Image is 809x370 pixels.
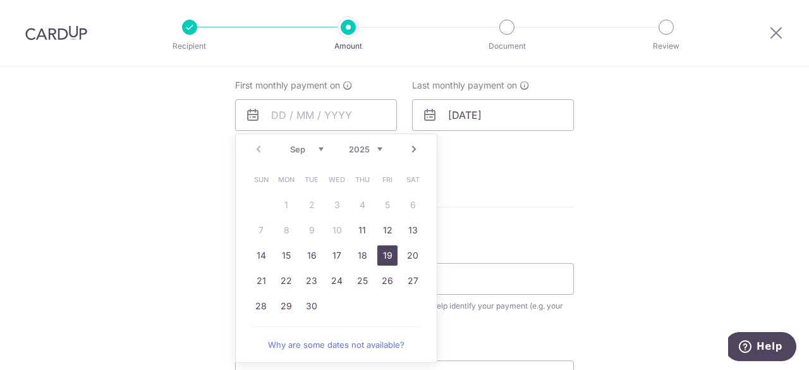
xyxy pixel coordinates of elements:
p: Recipient [143,40,236,52]
p: Review [619,40,713,52]
a: 13 [403,220,423,240]
input: DD / MM / YYYY [412,99,574,131]
span: Saturday [403,170,423,190]
a: 11 [352,220,372,240]
a: 23 [301,271,322,291]
iframe: Opens a widget where you can find more information [728,332,796,364]
a: 25 [352,271,372,291]
a: 18 [352,245,372,266]
a: 12 [377,220,398,240]
a: 24 [327,271,347,291]
span: Friday [377,170,398,190]
a: Next [406,142,422,157]
a: 15 [276,245,296,266]
input: DD / MM / YYYY [235,99,397,131]
a: 28 [251,296,271,316]
a: Why are some dates not available? [251,332,422,357]
a: 30 [301,296,322,316]
a: 29 [276,296,296,316]
span: Monday [276,170,296,190]
p: Document [460,40,554,52]
span: Thursday [352,170,372,190]
span: Tuesday [301,170,322,190]
span: Sunday [251,170,271,190]
a: 26 [377,271,398,291]
a: 27 [403,271,423,291]
span: Wednesday [327,170,347,190]
p: Amount [301,40,395,52]
a: 16 [301,245,322,266]
img: CardUp [25,25,87,40]
a: 21 [251,271,271,291]
a: 20 [403,245,423,266]
span: Last monthly payment on [412,79,517,92]
span: First monthly payment on [235,79,340,92]
a: 19 [377,245,398,266]
a: 17 [327,245,347,266]
a: 22 [276,271,296,291]
a: 14 [251,245,271,266]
